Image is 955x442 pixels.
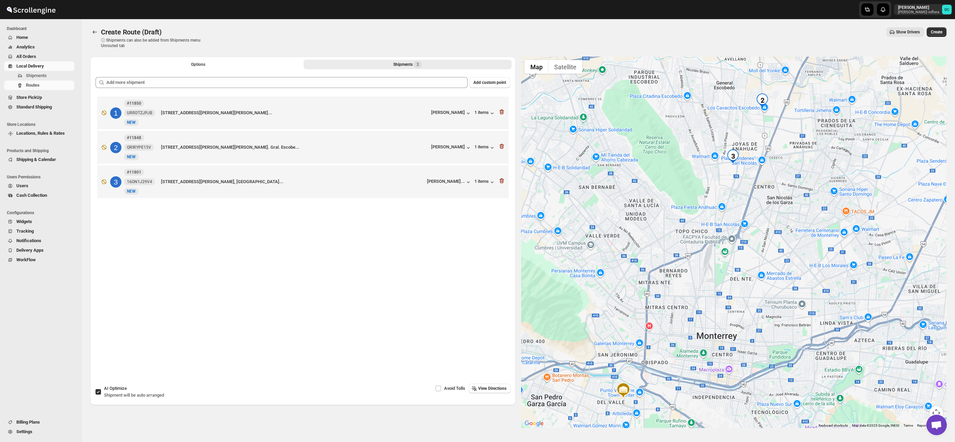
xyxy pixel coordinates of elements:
button: Tracking [4,226,74,236]
div: Shipments [393,61,422,68]
a: Report a map error [917,424,944,427]
button: WorkFlow [4,255,74,265]
span: Routes [26,83,40,88]
div: [STREET_ADDRESS][PERSON_NAME][PERSON_NAME]. Gral. Escobe... [161,144,428,151]
div: 2 [110,142,121,153]
button: All Route Options [94,60,302,69]
span: QRIRYPE15V [127,145,151,150]
button: Selected Shipments [304,60,512,69]
img: Google [523,419,545,428]
span: Local Delivery [16,63,44,69]
button: Routes [4,80,74,90]
button: 1 items [474,110,496,117]
span: Avoid Tolls [444,386,465,391]
div: 1 [110,107,121,119]
text: DC [944,8,949,12]
button: Analytics [4,42,74,52]
span: Notifications [16,238,41,243]
button: [PERSON_NAME] [431,144,472,151]
button: Show satellite imagery [548,60,582,74]
span: Cash Collection [16,193,47,198]
p: ⓘ Shipments can also be added from Shipments menu Unrouted tab [101,38,208,48]
span: Users Permissions [7,174,77,180]
button: Add custom point [469,77,510,88]
span: Add custom point [473,80,506,85]
span: All Orders [16,54,36,59]
b: #11850 [127,101,141,106]
b: #11801 [127,170,141,175]
b: #11848 [127,135,141,140]
button: Map camera controls [929,406,943,420]
button: Shipments [4,71,74,80]
a: Open chat [926,415,947,435]
div: 2 [755,93,769,107]
input: Add more shipment [106,77,468,88]
span: Shipments [26,73,47,78]
div: [STREET_ADDRESS][PERSON_NAME][PERSON_NAME]... [161,109,428,116]
button: Show street map [525,60,548,74]
span: Standard Shipping [16,104,52,109]
span: Store PickUp [16,95,42,100]
span: Show Drivers [896,29,920,35]
span: WorkFlow [16,257,36,262]
button: Create [927,27,946,37]
button: Shipping & Calendar [4,155,74,164]
span: Map data ©2025 Google, INEGI [852,424,899,427]
span: Settings [16,429,32,434]
span: 16ON1J29V4 [127,179,152,185]
span: Tracking [16,229,34,234]
p: [PERSON_NAME] [898,5,939,10]
span: Billing Plans [16,419,40,425]
div: 3 [110,176,121,188]
div: [PERSON_NAME]... [427,179,465,184]
span: Home [16,35,28,40]
span: Shipping & Calendar [16,157,56,162]
span: Options [191,62,205,67]
a: Terms (opens in new tab) [903,424,913,427]
span: 3 [416,62,419,67]
span: AI Optimize [104,386,127,391]
span: Store Locations [7,122,77,127]
img: ScrollEngine [5,1,57,18]
div: Selected Shipments [90,72,516,354]
p: [PERSON_NAME]-inflora [898,10,939,14]
button: 1 items [474,144,496,151]
button: Users [4,181,74,191]
span: Users [16,183,28,188]
button: Billing Plans [4,417,74,427]
button: Locations, Rules & Rates [4,129,74,138]
button: [PERSON_NAME]... [427,179,472,186]
button: User menu [894,4,952,15]
button: [PERSON_NAME] [431,110,472,117]
span: Analytics [16,44,35,49]
span: Delivery Apps [16,248,44,253]
button: Widgets [4,217,74,226]
span: Widgets [16,219,32,224]
span: Configurations [7,210,77,216]
button: 1 items [474,179,496,186]
button: Notifications [4,236,74,246]
span: NEW [127,120,136,125]
span: DAVID CORONADO [942,5,952,14]
button: Show Drivers [886,27,924,37]
div: 3 [726,149,740,163]
button: View Directions [469,384,511,393]
button: Settings [4,427,74,437]
span: NEW [127,154,136,159]
button: Cash Collection [4,191,74,200]
span: Create [931,29,942,35]
span: View Directions [478,386,506,391]
span: Dashboard [7,26,77,31]
button: Delivery Apps [4,246,74,255]
button: Routes [90,27,100,37]
span: URRDTZJPJB [127,110,152,116]
span: Shipment will be auto arranged [104,393,164,398]
button: Keyboard shortcuts [819,423,848,428]
button: Home [4,33,74,42]
span: Create Route (Draft) [101,28,162,36]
